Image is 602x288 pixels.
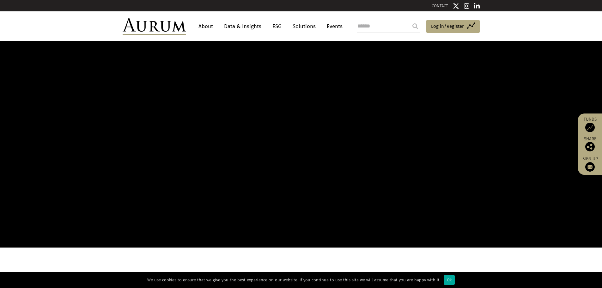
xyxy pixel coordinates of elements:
[581,137,599,151] div: Share
[581,156,599,172] a: Sign up
[269,21,285,32] a: ESG
[453,3,459,9] img: Twitter icon
[426,20,480,33] a: Log in/Register
[432,3,448,8] a: CONTACT
[585,162,595,172] img: Sign up to our newsletter
[585,123,595,132] img: Access Funds
[289,21,319,32] a: Solutions
[444,275,455,285] div: Ok
[464,3,470,9] img: Instagram icon
[324,21,343,32] a: Events
[123,18,186,35] img: Aurum
[431,22,464,30] span: Log in/Register
[585,142,595,151] img: Share this post
[409,20,422,33] input: Submit
[474,3,480,9] img: Linkedin icon
[221,21,265,32] a: Data & Insights
[581,117,599,132] a: Funds
[195,21,216,32] a: About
